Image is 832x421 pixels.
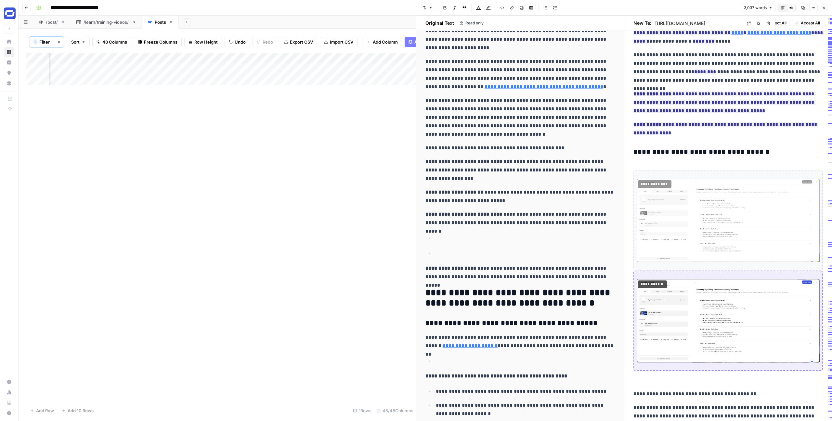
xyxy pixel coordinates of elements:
button: Row Height [184,37,222,47]
button: 3Filter [29,37,54,47]
a: Opportunities [4,68,14,78]
a: Settings [4,377,14,387]
div: Posts [155,19,166,25]
button: Sort [67,37,90,47]
span: Redo [263,39,273,45]
span: Add Row [36,407,54,414]
span: Undo [235,39,246,45]
a: Posts [142,16,179,29]
button: Undo [225,37,250,47]
button: Import CSV [320,37,357,47]
button: Redo [253,37,277,47]
span: 3 [34,39,36,45]
div: /post/ [46,19,58,25]
span: Filter [39,39,50,45]
span: Add 10 Rows [68,407,94,414]
span: Freeze Columns [144,39,177,45]
div: 3 [33,39,37,45]
a: Your Data [4,78,14,88]
span: Accept All [801,20,820,26]
button: Help + Support [4,408,14,418]
span: 3,037 words [744,5,767,11]
button: Accept All [792,19,823,27]
a: Browse [4,47,14,57]
span: Export CSV [290,39,313,45]
button: 48 Columns [92,37,131,47]
a: /post/ [33,16,71,29]
span: Read only [465,20,484,26]
div: /learn/training-videos/ [84,19,129,25]
button: Freeze Columns [134,37,182,47]
div: 1 Rows [350,405,374,416]
a: Learning Hub [4,398,14,408]
img: Synthesia Logo [4,7,16,19]
span: Sort [71,39,80,45]
span: Import CSV [330,39,353,45]
button: Add 10 Rows [58,405,97,416]
h2: Original Text [422,20,454,26]
div: 45/48 Columns [374,405,416,416]
span: Reject All [769,20,786,26]
a: /learn/training-videos/ [71,16,142,29]
span: Add Column [373,39,398,45]
button: Workspace: Synthesia [4,5,14,21]
span: Row Height [194,39,218,45]
span: 48 Columns [102,39,127,45]
a: Home [4,36,14,47]
button: Export CSV [280,37,317,47]
button: Add Power Agent [405,37,454,47]
button: Add Column [363,37,402,47]
a: Usage [4,387,14,398]
button: Add Row [26,405,58,416]
a: Insights [4,57,14,68]
h2: New Text [633,20,654,26]
button: 3,037 words [741,4,775,12]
